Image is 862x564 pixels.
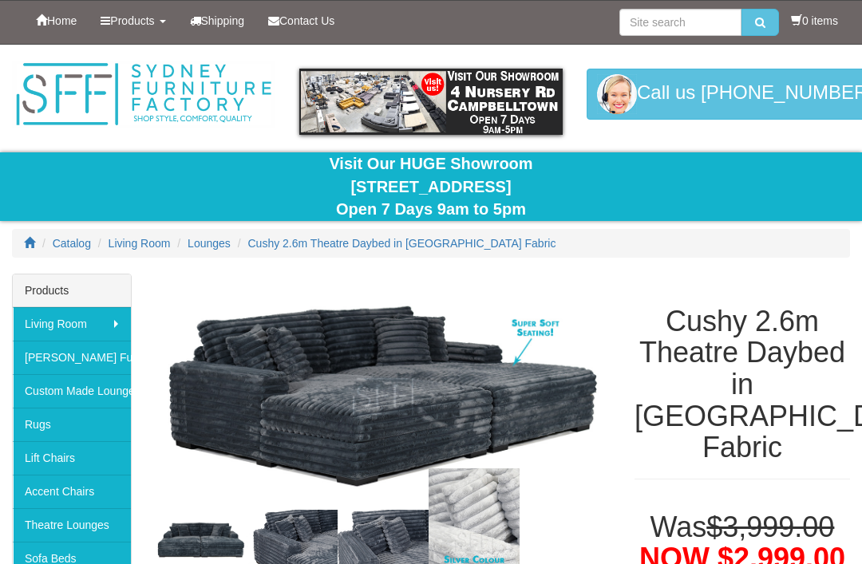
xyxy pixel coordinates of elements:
input: Site search [619,9,741,36]
a: Cushy 2.6m Theatre Daybed in [GEOGRAPHIC_DATA] Fabric [248,237,556,250]
a: Shipping [178,1,257,41]
a: Theatre Lounges [13,508,131,542]
a: Living Room [13,307,131,341]
a: Home [24,1,89,41]
a: Accent Chairs [13,475,131,508]
div: Products [13,274,131,307]
a: Rugs [13,408,131,441]
li: 0 items [791,13,838,29]
span: Shipping [201,14,245,27]
span: Home [47,14,77,27]
span: Contact Us [279,14,334,27]
img: Sydney Furniture Factory [12,61,275,128]
a: Catalog [53,237,91,250]
del: $3,999.00 [706,511,834,543]
div: Visit Our HUGE Showroom [STREET_ADDRESS] Open 7 Days 9am to 5pm [12,152,850,221]
a: Lift Chairs [13,441,131,475]
a: [PERSON_NAME] Furniture [13,341,131,374]
a: Living Room [109,237,171,250]
a: Custom Made Lounges [13,374,131,408]
a: Contact Us [256,1,346,41]
img: showroom.gif [299,69,563,135]
a: Products [89,1,177,41]
span: Products [110,14,154,27]
h1: Cushy 2.6m Theatre Daybed in [GEOGRAPHIC_DATA] Fabric [635,306,850,463]
a: Lounges [188,237,231,250]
